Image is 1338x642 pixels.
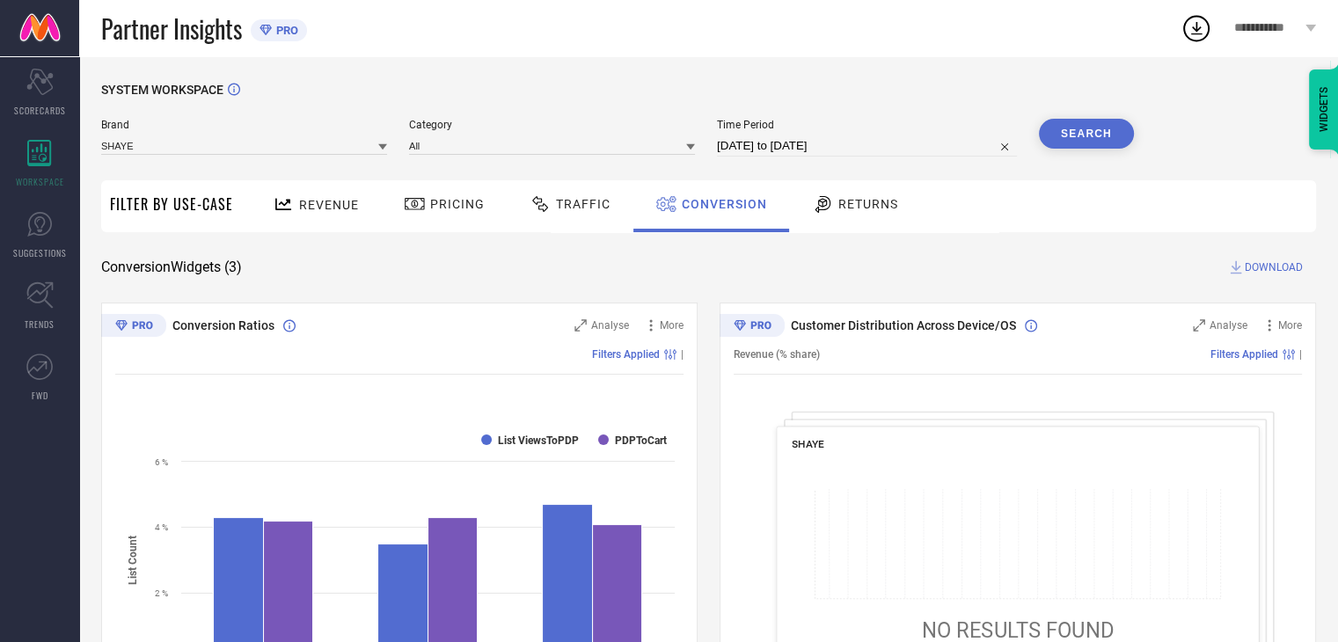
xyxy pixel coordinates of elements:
[591,319,629,332] span: Analyse
[430,197,485,211] span: Pricing
[101,83,223,97] span: SYSTEM WORKSPACE
[155,588,168,598] text: 2 %
[660,319,684,332] span: More
[299,198,359,212] span: Revenue
[556,197,611,211] span: Traffic
[498,434,579,447] text: List ViewsToPDP
[682,197,767,211] span: Conversion
[101,314,166,340] div: Premium
[1210,348,1278,361] span: Filters Applied
[272,24,298,37] span: PRO
[14,104,66,117] span: SCORECARDS
[615,434,667,447] text: PDPToCart
[838,197,898,211] span: Returns
[791,318,1016,332] span: Customer Distribution Across Device/OS
[1245,259,1303,276] span: DOWNLOAD
[155,522,168,532] text: 4 %
[1210,319,1247,332] span: Analyse
[717,119,1017,131] span: Time Period
[172,318,274,332] span: Conversion Ratios
[1181,12,1212,44] div: Open download list
[16,175,64,188] span: WORKSPACE
[574,319,587,332] svg: Zoom
[1039,119,1134,149] button: Search
[101,11,242,47] span: Partner Insights
[101,119,387,131] span: Brand
[155,457,168,467] text: 6 %
[13,246,67,259] span: SUGGESTIONS
[110,193,233,215] span: Filter By Use-Case
[409,119,695,131] span: Category
[592,348,660,361] span: Filters Applied
[792,438,824,450] span: SHAYE
[127,535,139,584] tspan: List Count
[1299,348,1302,361] span: |
[717,135,1017,157] input: Select time period
[1278,319,1302,332] span: More
[720,314,785,340] div: Premium
[1193,319,1205,332] svg: Zoom
[681,348,684,361] span: |
[32,389,48,402] span: FWD
[101,259,242,276] span: Conversion Widgets ( 3 )
[734,348,820,361] span: Revenue (% share)
[25,317,55,331] span: TRENDS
